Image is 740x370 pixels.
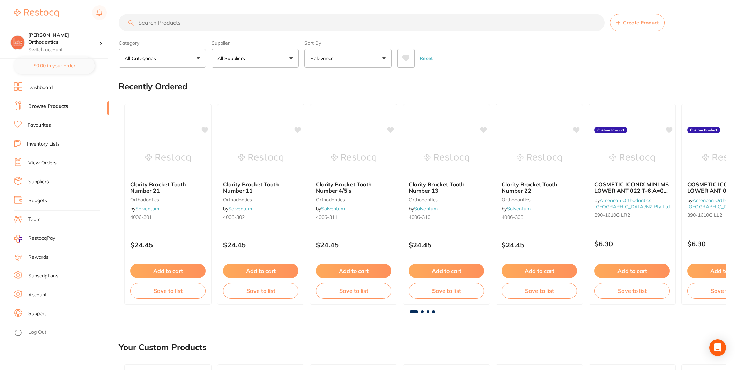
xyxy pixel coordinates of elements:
[223,197,298,202] small: orthodontics
[316,181,391,194] b: Clarity Bracket Tooth Number 4/5's
[316,283,391,298] button: Save to list
[502,241,577,249] p: $24.45
[223,206,252,212] span: by
[28,103,68,110] a: Browse Products
[502,181,577,194] b: Clarity Bracket Tooth Number 22
[14,9,59,17] img: Restocq Logo
[594,240,670,248] p: $6.30
[594,212,670,218] small: 390-1610G LR2
[130,206,159,212] span: by
[594,181,670,194] b: COSMETIC ICONIX MINI MS LOWER ANT 022 T-6 A=0 R=0 Tooth ID: LR2
[119,49,206,68] button: All Categories
[331,141,376,176] img: Clarity Bracket Tooth Number 4/5's
[687,127,720,134] label: Custom Product
[28,178,49,185] a: Suppliers
[11,36,24,49] img: Harris Orthodontics
[502,264,577,278] button: Add to cart
[223,283,298,298] button: Save to list
[414,206,438,212] a: Solventum
[623,20,659,25] span: Create Product
[223,181,298,194] b: Clarity Bracket Tooth Number 11
[316,214,391,220] small: 4006-311
[223,241,298,249] p: $24.45
[28,310,46,317] a: Support
[130,264,206,278] button: Add to cart
[145,141,191,176] img: Clarity Bracket Tooth Number 21
[119,40,206,46] label: Category
[417,49,435,68] button: Reset
[223,264,298,278] button: Add to cart
[28,122,51,129] a: Favourites
[217,55,248,62] p: All Suppliers
[130,283,206,298] button: Save to list
[212,49,299,68] button: All Suppliers
[28,235,55,242] span: RestocqPay
[424,141,469,176] img: Clarity Bracket Tooth Number 13
[28,32,99,45] h4: Harris Orthodontics
[14,57,95,74] button: $0.00 in your order
[502,214,577,220] small: 4006-305
[14,235,55,243] a: RestocqPay
[304,49,392,68] button: Relevance
[212,40,299,46] label: Supplier
[409,214,484,220] small: 4006-310
[119,342,207,352] h2: Your Custom Products
[223,214,298,220] small: 4006-302
[409,283,484,298] button: Save to list
[310,55,336,62] p: Relevance
[502,283,577,298] button: Save to list
[594,197,670,210] a: American Orthodontics [GEOGRAPHIC_DATA]/NZ Pty Ltd
[125,55,159,62] p: All Categories
[594,127,627,134] label: Custom Product
[14,327,106,338] button: Log Out
[14,235,22,243] img: RestocqPay
[28,197,47,204] a: Budgets
[28,291,47,298] a: Account
[14,5,59,21] a: Restocq Logo
[517,141,562,176] img: Clarity Bracket Tooth Number 22
[27,141,60,148] a: Inventory Lists
[28,84,53,91] a: Dashboard
[28,254,49,261] a: Rewards
[409,197,484,202] small: orthodontics
[28,329,46,336] a: Log Out
[130,214,206,220] small: 4006-301
[609,141,655,176] img: COSMETIC ICONIX MINI MS LOWER ANT 022 T-6 A=0 R=0 Tooth ID: LR2
[119,14,605,31] input: Search Products
[28,160,57,166] a: View Orders
[409,264,484,278] button: Add to cart
[409,181,484,194] b: Clarity Bracket Tooth Number 13
[238,141,283,176] img: Clarity Bracket Tooth Number 11
[119,82,187,91] h2: Recently Ordered
[28,216,40,223] a: Team
[409,206,438,212] span: by
[316,197,391,202] small: orthodontics
[594,283,670,298] button: Save to list
[130,241,206,249] p: $24.45
[409,241,484,249] p: $24.45
[321,206,345,212] a: Solventum
[709,339,726,356] div: Open Intercom Messenger
[28,46,99,53] p: Switch account
[135,206,159,212] a: Solventum
[228,206,252,212] a: Solventum
[316,264,391,278] button: Add to cart
[502,197,577,202] small: orthodontics
[594,264,670,278] button: Add to cart
[130,181,206,194] b: Clarity Bracket Tooth Number 21
[28,273,58,280] a: Subscriptions
[610,14,665,31] button: Create Product
[316,206,345,212] span: by
[502,206,531,212] span: by
[316,241,391,249] p: $24.45
[594,197,670,210] span: by
[130,197,206,202] small: orthodontics
[304,40,392,46] label: Sort By
[507,206,531,212] a: Solventum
